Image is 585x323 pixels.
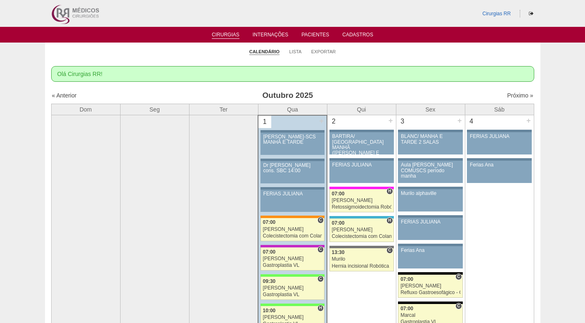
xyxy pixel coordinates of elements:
[261,216,324,218] div: Key: São Luiz - SCS
[258,116,271,128] div: 1
[332,191,345,197] span: 07:00
[467,130,531,132] div: Key: Aviso
[51,104,120,115] th: Dom
[470,134,529,139] div: FERIAS JULIANA
[401,248,460,253] div: Ferias Ana
[261,130,324,133] div: Key: Aviso
[261,161,324,183] a: Dr [PERSON_NAME] cons. SBC 14:00
[261,190,324,212] a: FERIAS JULIANA
[261,247,324,271] a: C 07:00 [PERSON_NAME] Gastroplastia VL
[263,191,322,197] div: FERIAS JULIANA
[398,158,462,161] div: Key: Aviso
[332,220,345,226] span: 07:00
[398,275,462,298] a: C 07:00 [PERSON_NAME] Refluxo Gastroesofágico - Cirurgia VL
[261,245,324,247] div: Key: Maria Braido
[261,277,324,300] a: C 09:30 [PERSON_NAME] Gastroplastia VL
[327,104,396,115] th: Qui
[263,219,276,225] span: 07:00
[507,92,533,99] a: Próximo »
[482,11,511,17] a: Cirurgias RR
[398,161,462,183] a: Aula [PERSON_NAME] COMUSCS período manha
[329,189,394,212] a: H 07:00 [PERSON_NAME] Retossigmoidectomia Robótica
[455,303,462,309] span: Consultório
[263,233,322,239] div: Colecistectomia com Colangiografia VL
[332,249,345,255] span: 13:30
[329,161,394,183] a: FERIAS JULIANA
[465,115,478,128] div: 4
[327,115,340,128] div: 2
[329,132,394,154] a: BARTIRA/ [GEOGRAPHIC_DATA] MANHÃ ([PERSON_NAME] E ANA)/ SANTA JOANA -TARDE
[401,219,460,225] div: FERIAS JULIANA
[261,304,324,306] div: Key: Brasil
[301,32,329,40] a: Pacientes
[263,249,276,255] span: 07:00
[329,246,394,248] div: Key: Santa Catarina
[467,132,531,154] a: FERIAS JULIANA
[263,278,276,284] span: 09:30
[332,162,391,168] div: FERIAS JULIANA
[342,32,373,40] a: Cadastros
[317,305,324,311] span: Hospital
[263,263,322,268] div: Gastroplastia VL
[212,32,239,39] a: Cirurgias
[525,115,532,126] div: +
[167,90,408,102] h3: Outubro 2025
[398,189,462,211] a: Murilo alphaville
[400,290,460,295] div: Refluxo Gastroesofágico - Cirurgia VL
[386,247,393,254] span: Consultório
[400,283,460,289] div: [PERSON_NAME]
[398,244,462,246] div: Key: Aviso
[263,292,322,297] div: Gastroplastia VL
[263,227,322,232] div: [PERSON_NAME]
[398,218,462,240] a: FERIAS JULIANA
[329,216,394,218] div: Key: Neomater
[317,275,324,282] span: Consultório
[332,198,391,203] div: [PERSON_NAME]
[398,272,462,275] div: Key: Blanc
[258,104,327,115] th: Qua
[467,161,531,183] a: Ferias Ana
[401,162,460,179] div: Aula [PERSON_NAME] COMUSCS período manha
[51,66,534,82] div: Olá Cirurgias RR!
[467,158,531,161] div: Key: Aviso
[329,130,394,132] div: Key: Aviso
[332,256,391,262] div: Murilo
[396,115,409,128] div: 3
[465,104,534,115] th: Sáb
[261,218,324,241] a: C 07:00 [PERSON_NAME] Colecistectomia com Colangiografia VL
[398,302,462,304] div: Key: Blanc
[311,49,336,55] a: Exportar
[120,104,189,115] th: Seg
[261,133,324,155] a: [PERSON_NAME]-SCS MANHÃ E TARDE
[263,256,322,261] div: [PERSON_NAME]
[470,162,529,168] div: Ferias Ana
[386,217,393,224] span: Hospital
[332,204,391,210] div: Retossigmoidectomia Robótica
[263,315,322,320] div: [PERSON_NAME]
[52,92,77,99] a: « Anterior
[398,215,462,218] div: Key: Aviso
[398,187,462,189] div: Key: Aviso
[529,11,533,16] i: Sair
[289,49,302,55] a: Lista
[318,116,325,126] div: +
[263,134,322,145] div: [PERSON_NAME]-SCS MANHÃ E TARDE
[401,134,460,145] div: BLANC/ MANHÃ E TARDE 2 SALAS
[398,246,462,268] a: Ferias Ana
[332,227,391,233] div: [PERSON_NAME]
[386,188,393,195] span: Hospital
[329,187,394,189] div: Key: Pro Matre
[398,130,462,132] div: Key: Aviso
[329,158,394,161] div: Key: Aviso
[456,115,463,126] div: +
[401,191,460,196] div: Murilo alphaville
[398,132,462,154] a: BLANC/ MANHÃ E TARDE 2 SALAS
[189,104,258,115] th: Ter
[249,49,279,55] a: Calendário
[261,159,324,161] div: Key: Aviso
[332,134,391,166] div: BARTIRA/ [GEOGRAPHIC_DATA] MANHÃ ([PERSON_NAME] E ANA)/ SANTA JOANA -TARDE
[332,234,391,239] div: Colecistectomia com Colangiografia VL
[400,276,413,282] span: 07:00
[396,104,465,115] th: Sex
[263,285,322,291] div: [PERSON_NAME]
